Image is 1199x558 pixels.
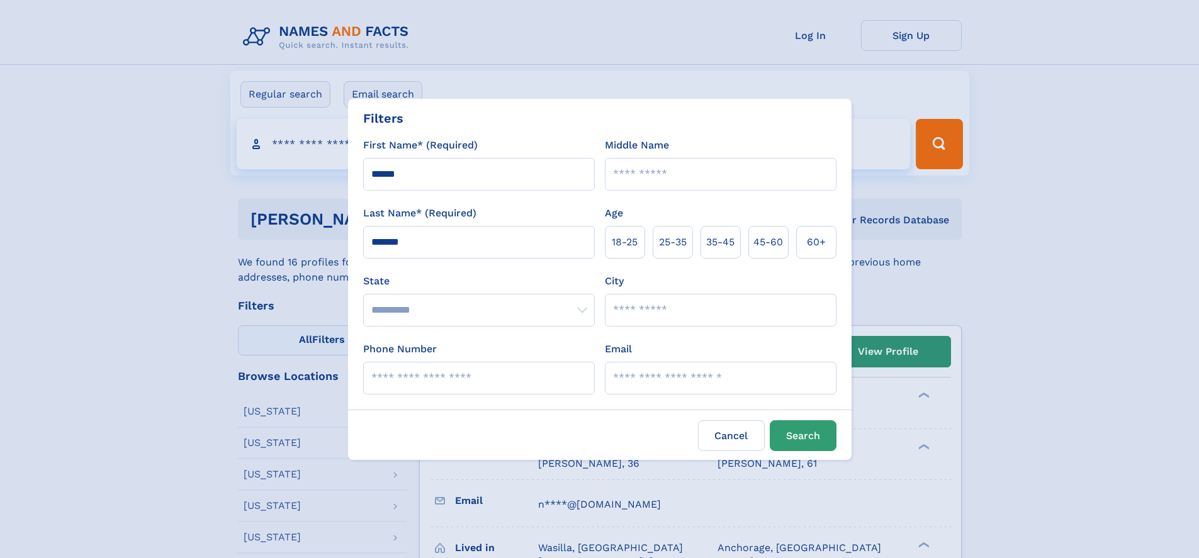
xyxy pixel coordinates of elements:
[605,342,632,357] label: Email
[363,109,403,128] div: Filters
[706,235,735,250] span: 35‑45
[698,420,765,451] label: Cancel
[363,342,437,357] label: Phone Number
[605,274,624,289] label: City
[807,235,826,250] span: 60+
[605,138,669,153] label: Middle Name
[659,235,687,250] span: 25‑35
[363,206,476,221] label: Last Name* (Required)
[363,274,595,289] label: State
[363,138,478,153] label: First Name* (Required)
[753,235,783,250] span: 45‑60
[605,206,623,221] label: Age
[770,420,836,451] button: Search
[612,235,638,250] span: 18‑25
